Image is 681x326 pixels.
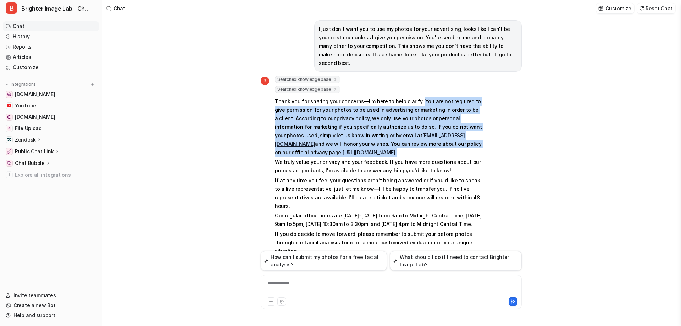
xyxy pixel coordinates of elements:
span: Explore all integrations [15,169,96,181]
img: explore all integrations [6,171,13,178]
a: Explore all integrations [3,170,99,180]
img: Zendesk [7,138,11,142]
a: [EMAIL_ADDRESS][DOMAIN_NAME] [275,132,465,147]
p: If you do decide to move forward, please remember to submit your before photos through our facial... [275,230,482,255]
p: Thank you for sharing your concerns—I'm here to help clarify. You are not required to give permis... [275,97,482,157]
span: Brighter Image Lab - Chat [21,4,90,13]
img: Chat Bubble [7,161,11,165]
a: Customize [3,62,99,72]
img: shop.brighterimagelab.com [7,115,11,119]
p: Zendesk [15,136,36,143]
p: Integrations [11,82,36,87]
img: Public Chat Link [7,149,11,154]
a: Invite teammates [3,291,99,300]
p: We truly value your privacy and your feedback. If you have more questions about our process or pr... [275,158,482,175]
button: Reset Chat [637,3,675,13]
button: How can I submit my photos for a free facial analysis? [261,251,387,271]
img: customize [598,6,603,11]
img: expand menu [4,82,9,87]
a: Articles [3,52,99,62]
button: Integrations [3,81,38,88]
img: brighterimagelab.com [7,92,11,96]
button: What should I do if I need to contact Brighter Image Lab? [390,251,522,271]
p: Public Chat Link [15,148,54,155]
p: Our regular office hours are [DATE]–[DATE] from 9am to Midnight Central Time, [DATE] 9am to 5pm, ... [275,211,482,228]
span: B [6,2,17,14]
img: YouTube [7,104,11,108]
a: Create a new Bot [3,300,99,310]
p: Chat Bubble [15,160,45,167]
span: [DOMAIN_NAME] [15,91,55,98]
a: Help and support [3,310,99,320]
span: File Upload [15,125,42,132]
button: Customize [596,3,634,13]
img: menu_add.svg [90,82,95,87]
a: File UploadFile Upload [3,123,99,133]
span: Searched knowledge base [275,76,340,83]
p: Customize [605,5,631,12]
span: [DOMAIN_NAME] [15,114,55,121]
a: Chat [3,21,99,31]
div: Chat [113,5,125,12]
a: shop.brighterimagelab.com[DOMAIN_NAME] [3,112,99,122]
a: History [3,32,99,42]
p: If at any time you feel your questions aren't being answered or if you'd like to speak to a live ... [275,176,482,210]
span: B [261,77,269,85]
span: YouTube [15,102,36,109]
p: I just don't want you to use my photos for your advertising, looks like I can't be your costumer ... [319,25,517,67]
a: Reports [3,42,99,52]
span: Searched knowledge base [275,86,340,93]
a: YouTubeYouTube [3,101,99,111]
a: [URL][DOMAIN_NAME] [343,149,395,155]
img: reset [639,6,644,11]
img: File Upload [7,126,11,131]
a: brighterimagelab.com[DOMAIN_NAME] [3,89,99,99]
